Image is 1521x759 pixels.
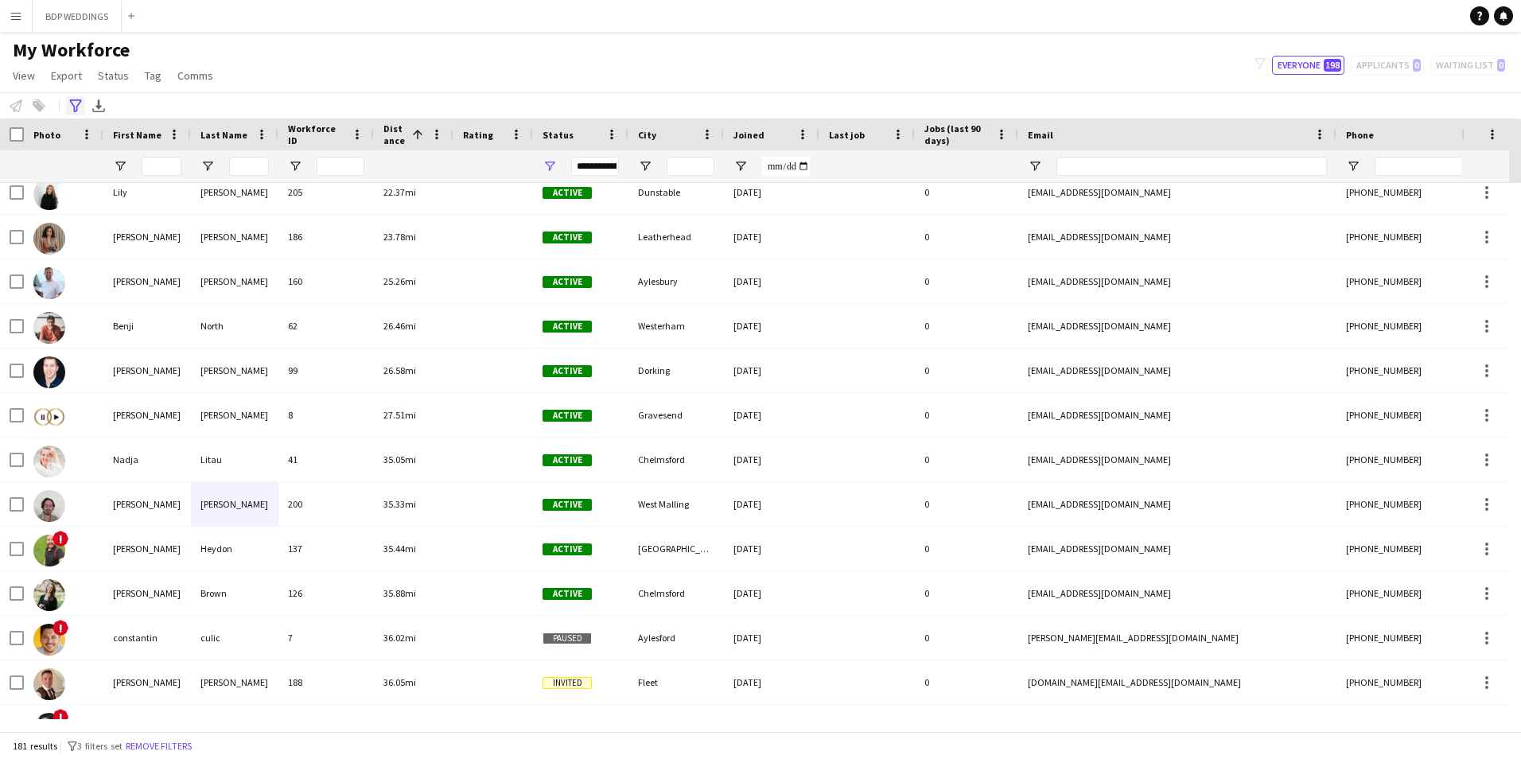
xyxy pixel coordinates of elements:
[543,187,592,199] span: Active
[1018,482,1336,526] div: [EMAIL_ADDRESS][DOMAIN_NAME]
[383,676,416,688] span: 36.05mi
[915,215,1018,259] div: 0
[77,740,123,752] span: 3 filters set
[383,275,416,287] span: 25.26mi
[638,129,656,141] span: City
[33,129,60,141] span: Photo
[628,571,724,615] div: Chelmsford
[724,170,819,214] div: [DATE]
[278,215,374,259] div: 186
[383,364,416,376] span: 26.58mi
[724,660,819,704] div: [DATE]
[762,157,810,176] input: Joined Filter Input
[628,393,724,437] div: Gravesend
[278,304,374,348] div: 62
[103,215,191,259] div: [PERSON_NAME]
[278,705,374,749] div: 67
[543,454,592,466] span: Active
[145,68,161,83] span: Tag
[123,738,195,755] button: Remove filters
[33,624,65,656] img: constantin culic
[33,312,65,344] img: Benji North
[915,705,1018,749] div: 0
[171,65,220,86] a: Comms
[628,259,724,303] div: Aylesbury
[383,587,416,599] span: 35.88mi
[33,178,65,210] img: Lily Cox
[724,616,819,660] div: [DATE]
[543,232,592,243] span: Active
[383,543,416,555] span: 35.44mi
[191,616,278,660] div: culic
[628,438,724,481] div: Chelmsford
[103,170,191,214] div: Lily
[278,660,374,704] div: 188
[1018,304,1336,348] div: [EMAIL_ADDRESS][DOMAIN_NAME]
[66,96,85,115] app-action-btn: Advanced filters
[724,393,819,437] div: [DATE]
[191,482,278,526] div: [PERSON_NAME]
[915,259,1018,303] div: 0
[89,96,108,115] app-action-btn: Export XLSX
[103,660,191,704] div: [PERSON_NAME]
[191,304,278,348] div: North
[724,571,819,615] div: [DATE]
[103,616,191,660] div: constantin
[278,393,374,437] div: 8
[915,170,1018,214] div: 0
[638,159,652,173] button: Open Filter Menu
[33,356,65,388] img: Stuart Kinghorn
[113,159,127,173] button: Open Filter Menu
[543,677,592,689] span: Invited
[103,438,191,481] div: Nadja
[733,159,748,173] button: Open Filter Menu
[278,482,374,526] div: 200
[628,348,724,392] div: Dorking
[1056,157,1327,176] input: Email Filter Input
[383,320,416,332] span: 26.46mi
[191,571,278,615] div: Brown
[103,705,191,749] div: [PERSON_NAME]
[13,68,35,83] span: View
[103,527,191,570] div: [PERSON_NAME]
[724,348,819,392] div: [DATE]
[1018,571,1336,615] div: [EMAIL_ADDRESS][DOMAIN_NAME]
[1018,393,1336,437] div: [EMAIL_ADDRESS][DOMAIN_NAME]
[724,215,819,259] div: [DATE]
[543,588,592,600] span: Active
[628,170,724,214] div: Dunstable
[383,186,416,198] span: 22.37mi
[191,348,278,392] div: [PERSON_NAME]
[1018,348,1336,392] div: [EMAIL_ADDRESS][DOMAIN_NAME]
[1018,616,1336,660] div: [PERSON_NAME][EMAIL_ADDRESS][DOMAIN_NAME]
[543,499,592,511] span: Active
[1018,660,1336,704] div: [DOMAIN_NAME][EMAIL_ADDRESS][DOMAIN_NAME]
[724,259,819,303] div: [DATE]
[543,365,592,377] span: Active
[33,490,65,522] img: Marcus Curry
[915,616,1018,660] div: 0
[142,157,181,176] input: First Name Filter Input
[33,713,65,745] img: Emmanuel Hristov
[543,410,592,422] span: Active
[103,393,191,437] div: [PERSON_NAME]
[915,482,1018,526] div: 0
[1028,159,1042,173] button: Open Filter Menu
[6,65,41,86] a: View
[1018,259,1336,303] div: [EMAIL_ADDRESS][DOMAIN_NAME]
[278,259,374,303] div: 160
[13,38,130,62] span: My Workforce
[33,267,65,299] img: Fran Mirowski
[628,304,724,348] div: Westerham
[463,129,493,141] span: Rating
[915,571,1018,615] div: 0
[200,159,215,173] button: Open Filter Menu
[1346,159,1360,173] button: Open Filter Menu
[383,123,406,146] span: Distance
[278,616,374,660] div: 7
[667,157,714,176] input: City Filter Input
[177,68,213,83] span: Comms
[278,527,374,570] div: 137
[103,304,191,348] div: Benji
[278,438,374,481] div: 41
